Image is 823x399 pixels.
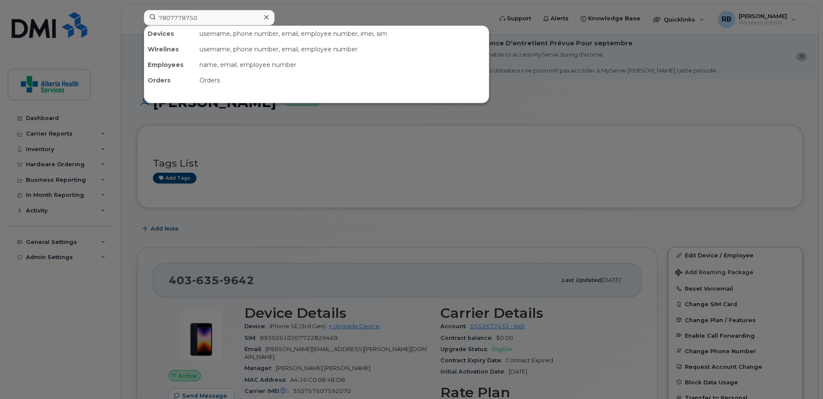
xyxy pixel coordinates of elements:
[144,26,196,41] div: Devices
[196,57,489,73] div: name, email, employee number
[196,26,489,41] div: username, phone number, email, employee number, imei, sim
[144,57,196,73] div: Employees
[196,73,489,88] div: Orders
[144,41,196,57] div: Wirelines
[196,41,489,57] div: username, phone number, email, employee number
[144,73,196,88] div: Orders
